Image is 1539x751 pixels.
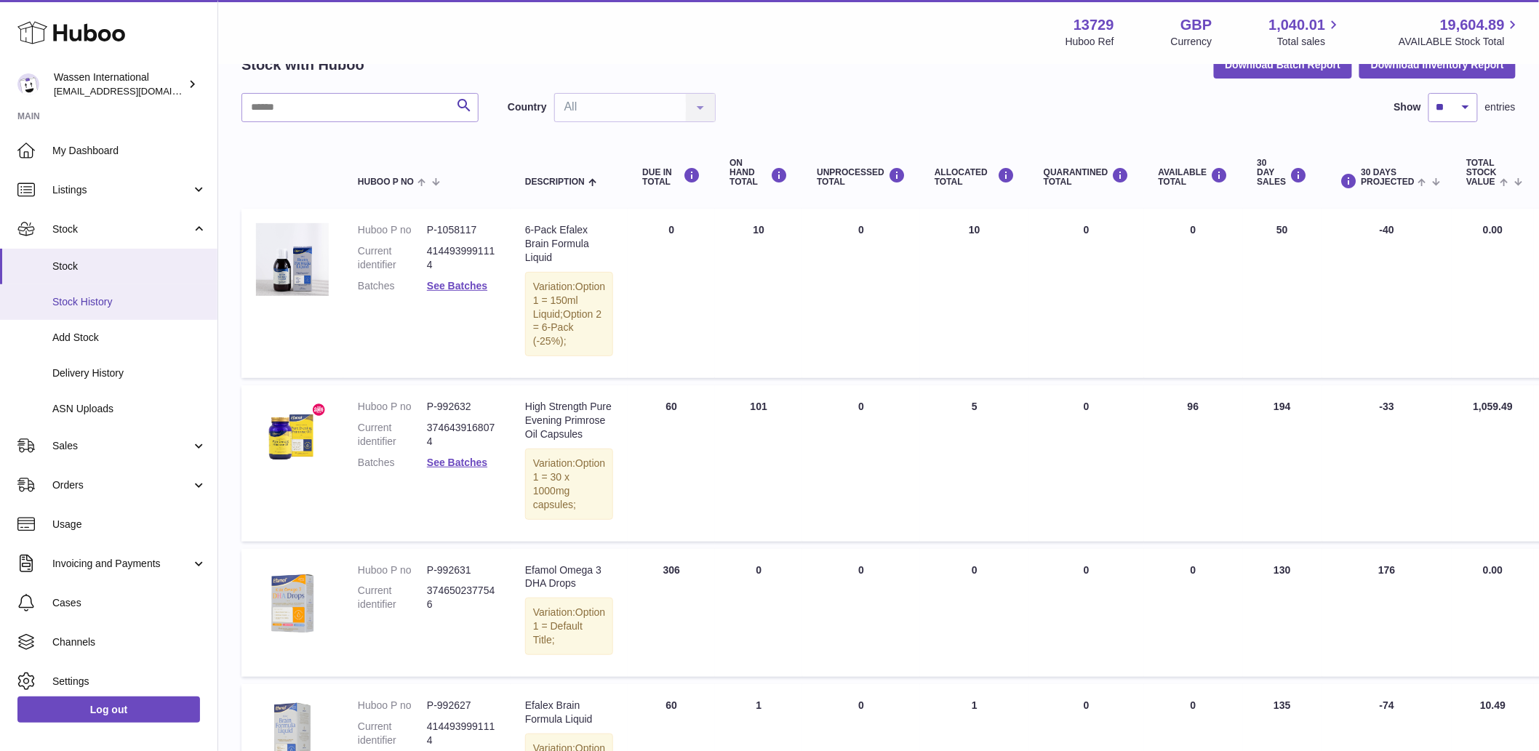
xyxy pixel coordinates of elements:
[533,606,605,646] span: Option 1 = Default Title;
[1243,385,1322,541] td: 194
[54,71,185,98] div: Wassen International
[427,223,496,237] dd: P-1058117
[1485,100,1516,114] span: entries
[1084,564,1090,576] span: 0
[1074,15,1114,35] strong: 13729
[1171,35,1212,49] div: Currency
[525,223,613,265] div: 6-Pack Efalex Brain Formula Liquid
[1362,168,1415,187] span: 30 DAYS PROJECTED
[508,100,547,114] label: Country
[1483,224,1503,236] span: 0.00
[802,209,920,378] td: 0
[427,244,496,272] dd: 4144939991114
[1159,167,1228,187] div: AVAILABLE Total
[533,281,605,320] span: Option 1 = 150ml Liquid;
[256,400,329,473] img: product image
[241,55,364,75] h2: Stock with Huboo
[1084,401,1090,412] span: 0
[1394,100,1421,114] label: Show
[358,563,427,577] dt: Huboo P no
[1084,224,1090,236] span: 0
[525,272,613,356] div: Variation:
[1084,699,1090,711] span: 0
[1243,549,1322,677] td: 130
[1483,564,1503,576] span: 0.00
[1277,35,1342,49] span: Total sales
[1269,15,1326,35] span: 1,040.01
[525,699,613,726] div: Efalex Brain Formula Liquid
[1474,401,1514,412] span: 1,059.49
[1322,385,1452,541] td: -33
[525,449,613,520] div: Variation:
[17,696,200,723] a: Log out
[52,260,207,273] span: Stock
[256,223,329,296] img: product image
[427,421,496,449] dd: 3746439168074
[729,158,788,188] div: ON HAND Total
[920,549,1029,677] td: 0
[52,478,191,492] span: Orders
[533,308,601,348] span: Option 2 = 6-Pack (-25%);
[817,167,906,187] div: UNPROCESSED Total
[1144,549,1243,677] td: 0
[1180,15,1212,35] strong: GBP
[427,720,496,747] dd: 4144939991114
[715,385,802,541] td: 101
[52,331,207,345] span: Add Stock
[358,456,427,470] dt: Batches
[1243,209,1322,378] td: 50
[1322,209,1452,378] td: -40
[358,720,427,747] dt: Current identifier
[1399,15,1522,49] a: 19,604.89 AVAILABLE Stock Total
[427,563,496,577] dd: P-992631
[52,183,191,197] span: Listings
[628,209,715,378] td: 0
[427,699,496,712] dd: P-992627
[1044,167,1130,187] div: QUARANTINED Total
[358,177,414,187] span: Huboo P no
[52,635,207,649] span: Channels
[358,223,427,237] dt: Huboo P no
[52,557,191,571] span: Invoicing and Payments
[1066,35,1114,49] div: Huboo Ref
[1214,52,1353,78] button: Download Batch Report
[427,280,487,292] a: See Batches
[525,563,613,591] div: Efamol Omega 3 DHA Drops
[628,549,715,677] td: 306
[358,400,427,414] dt: Huboo P no
[256,563,329,636] img: product image
[1480,699,1506,711] span: 10.49
[427,584,496,611] dd: 3746502377546
[52,675,207,688] span: Settings
[715,549,802,677] td: 0
[802,385,920,541] td: 0
[358,244,427,272] dt: Current identifier
[920,385,1029,541] td: 5
[358,584,427,611] dt: Current identifier
[1258,158,1308,188] div: 30 DAY SALES
[1399,35,1522,49] span: AVAILABLE Stock Total
[52,295,207,309] span: Stock History
[1466,158,1497,188] span: Total stock value
[1322,549,1452,677] td: 176
[427,457,487,468] a: See Batches
[358,421,427,449] dt: Current identifier
[628,385,715,541] td: 60
[52,402,207,416] span: ASN Uploads
[1440,15,1505,35] span: 19,604.89
[1144,385,1243,541] td: 96
[52,366,207,380] span: Delivery History
[17,73,39,95] img: internationalsupplychain@wassen.com
[525,400,613,441] div: High Strength Pure Evening Primrose Oil Capsules
[52,518,207,531] span: Usage
[802,549,920,677] td: 0
[1359,52,1516,78] button: Download Inventory Report
[1269,15,1343,49] a: 1,040.01 Total sales
[525,177,585,187] span: Description
[52,144,207,158] span: My Dashboard
[52,222,191,236] span: Stock
[52,596,207,610] span: Cases
[715,209,802,378] td: 10
[52,439,191,453] span: Sales
[358,699,427,712] dt: Huboo P no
